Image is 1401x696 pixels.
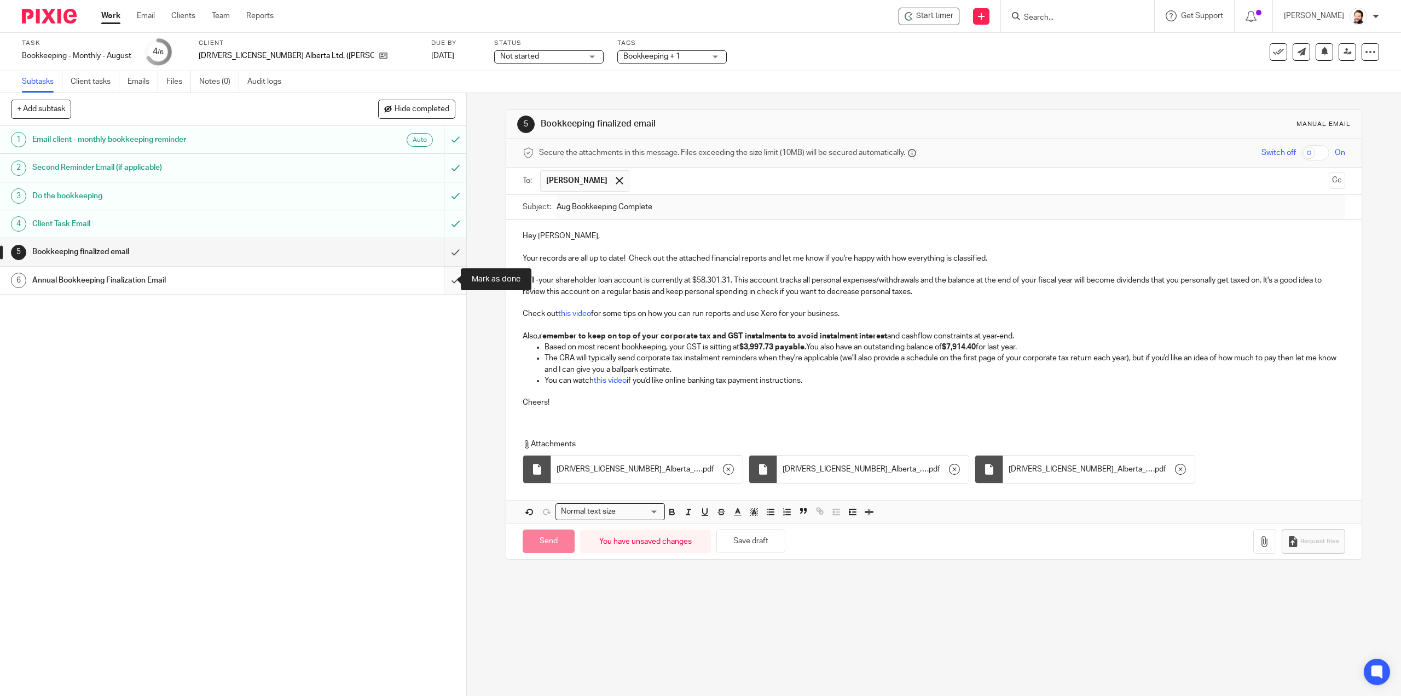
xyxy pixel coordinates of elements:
[1329,172,1345,189] button: Cc
[101,10,120,21] a: Work
[555,503,665,520] div: Search for option
[617,39,727,48] label: Tags
[246,10,274,21] a: Reports
[199,71,239,93] a: Notes (0)
[128,71,158,93] a: Emails
[22,50,131,61] div: Bookkeeping - Monthly - August
[916,10,953,22] span: Start timer
[71,71,119,93] a: Client tasks
[623,53,680,60] span: Bookkeeping + 1
[545,353,1345,375] p: The CRA will typically send corporate tax instalment reminders when they're applicable (we'll als...
[545,342,1345,353] p: Based on most recent bookkeeping, your GST is sitting at You also have an outstanding balance of ...
[546,175,607,186] span: [PERSON_NAME]
[11,132,26,147] div: 1
[523,530,575,553] input: Send
[1350,8,1367,25] img: Jayde%20Headshot.jpg
[32,216,299,232] h1: Client Task Email
[11,160,26,176] div: 2
[494,39,604,48] label: Status
[11,273,26,288] div: 6
[899,8,959,25] div: 2108259 Alberta Ltd. (Mahar) - Bookkeeping - Monthly - August
[594,377,627,384] a: this video
[1284,10,1344,21] p: [PERSON_NAME]
[558,310,591,318] a: this video
[22,71,62,93] a: Subtasks
[783,464,927,475] span: [DRIVERS_LICENSE_NUMBER]_Alberta_Ltd__-_Profit_and_Loss
[1296,120,1351,129] div: Manual email
[395,105,449,114] span: Hide completed
[703,464,714,475] span: pdf
[431,52,454,60] span: [DATE]
[1181,12,1223,20] span: Get Support
[166,71,191,93] a: Files
[11,188,26,204] div: 3
[523,308,1345,319] p: Check out for some tips on how you can run reports and use Xero for your business.
[557,464,701,475] span: [DRIVERS_LICENSE_NUMBER]_Alberta_Ltd__-_Account_Transactions
[619,506,658,517] input: Search for option
[545,375,1345,386] p: You can watch if you'd like online banking tax payment instructions.
[158,49,164,55] small: /6
[942,343,976,351] strong: $7,914.40
[1009,464,1153,475] span: [DRIVERS_LICENSE_NUMBER]_Alberta_Ltd__-_Balance_Sheet
[539,147,905,158] span: Secure the attachments in this message. Files exceeding the size limit (10MB) will be secured aut...
[523,439,1306,450] p: Attachments
[32,244,299,260] h1: Bookkeeping finalized email
[32,159,299,176] h1: Second Reminder Email (if applicable)
[431,39,480,48] label: Due by
[1261,147,1296,158] span: Switch off
[500,53,539,60] span: Not started
[517,116,535,133] div: 5
[551,456,743,483] div: .
[247,71,290,93] a: Audit logs
[523,175,535,186] label: To:
[1282,529,1345,554] button: Request files
[153,45,164,58] div: 4
[539,332,887,340] strong: remember to keep on top of your corporate tax and GST instalments to avoid instalment interest
[523,275,1345,297] p: your shareholder loan account is currently at $58,301.31. This account tracks all personal expens...
[199,50,374,61] p: [DRIVERS_LICENSE_NUMBER] Alberta Ltd. ([PERSON_NAME])
[580,530,711,553] div: You have unsaved changes
[523,231,1345,241] p: Hey [PERSON_NAME],
[716,530,785,553] button: Save draft
[1335,147,1345,158] span: On
[171,10,195,21] a: Clients
[739,343,806,351] strong: $3,997.73 payable.
[558,506,618,517] span: Normal text size
[777,456,969,483] div: .
[523,253,1345,264] p: Your records are all up to date! Check out the attached financial reports and let me know if you'...
[929,464,940,475] span: pdf
[1003,456,1195,483] div: .
[32,131,299,148] h1: Email client - monthly bookkeeping reminder
[22,9,77,24] img: Pixie
[541,118,957,130] h1: Bookkeeping finalized email
[378,100,455,118] button: Hide completed
[523,202,551,212] label: Subject:
[199,39,418,48] label: Client
[32,272,299,289] h1: Annual Bookkeeping Finalization Email
[11,245,26,260] div: 5
[1023,13,1121,23] input: Search
[523,277,539,284] strong: FYI -
[523,331,1345,342] p: Also, and cashflow constraints at year-end.
[11,216,26,232] div: 4
[11,100,71,118] button: + Add subtask
[32,188,299,204] h1: Do the bookkeeping
[137,10,155,21] a: Email
[22,39,131,48] label: Task
[523,386,1345,409] p: Cheers!
[1300,537,1339,546] span: Request files
[407,133,433,147] div: Auto
[1155,464,1166,475] span: pdf
[212,10,230,21] a: Team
